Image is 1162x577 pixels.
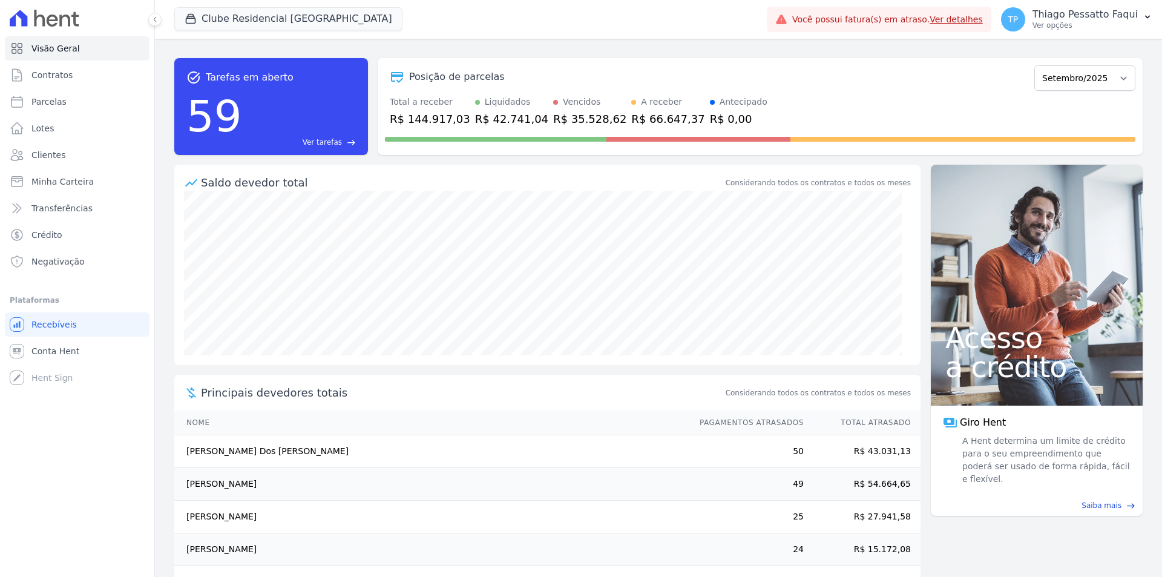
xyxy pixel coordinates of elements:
td: R$ 43.031,13 [804,435,921,468]
td: [PERSON_NAME] [174,533,688,566]
span: a crédito [945,352,1128,381]
div: Posição de parcelas [409,70,505,84]
span: east [347,138,356,147]
p: Thiago Pessatto Faqui [1032,8,1138,21]
span: Visão Geral [31,42,80,54]
div: 59 [186,85,242,148]
div: Considerando todos os contratos e todos os meses [726,177,911,188]
span: Giro Hent [960,415,1006,430]
a: Ver detalhes [930,15,983,24]
span: Acesso [945,323,1128,352]
span: Tarefas em aberto [206,70,294,85]
td: [PERSON_NAME] [174,468,688,501]
div: Plataformas [10,293,145,308]
button: TP Thiago Pessatto Faqui Ver opções [991,2,1162,36]
span: A Hent determina um limite de crédito para o seu empreendimento que poderá ser usado de forma ráp... [960,435,1131,486]
p: Ver opções [1032,21,1138,30]
span: Transferências [31,202,93,214]
span: Você possui fatura(s) em atraso. [792,13,983,26]
span: Negativação [31,256,85,268]
a: Lotes [5,116,149,140]
a: Ver tarefas east [247,137,356,148]
td: R$ 27.941,58 [804,501,921,533]
span: Saiba mais [1082,500,1121,511]
th: Total Atrasado [804,410,921,435]
span: Recebíveis [31,318,77,331]
span: Clientes [31,149,65,161]
td: 50 [688,435,804,468]
span: east [1126,501,1135,510]
div: R$ 0,00 [710,111,767,127]
div: R$ 42.741,04 [475,111,548,127]
a: Crédito [5,223,149,247]
a: Conta Hent [5,339,149,363]
div: R$ 66.647,37 [631,111,704,127]
span: TP [1008,15,1018,24]
div: Vencidos [563,96,600,108]
span: Conta Hent [31,345,79,357]
td: [PERSON_NAME] [174,501,688,533]
td: [PERSON_NAME] Dos [PERSON_NAME] [174,435,688,468]
span: Minha Carteira [31,176,94,188]
div: Saldo devedor total [201,174,723,191]
span: Crédito [31,229,62,241]
th: Nome [174,410,688,435]
span: task_alt [186,70,201,85]
td: R$ 54.664,65 [804,468,921,501]
div: Total a receber [390,96,470,108]
div: Antecipado [720,96,767,108]
a: Contratos [5,63,149,87]
th: Pagamentos Atrasados [688,410,804,435]
a: Recebíveis [5,312,149,337]
td: 24 [688,533,804,566]
div: Liquidados [485,96,531,108]
td: 25 [688,501,804,533]
a: Saiba mais east [938,500,1135,511]
span: Lotes [31,122,54,134]
td: 49 [688,468,804,501]
span: Parcelas [31,96,67,108]
span: Contratos [31,69,73,81]
a: Transferências [5,196,149,220]
a: Negativação [5,249,149,274]
span: Principais devedores totais [201,384,723,401]
td: R$ 15.172,08 [804,533,921,566]
a: Visão Geral [5,36,149,61]
a: Clientes [5,143,149,167]
a: Minha Carteira [5,170,149,194]
span: Considerando todos os contratos e todos os meses [726,387,911,398]
span: Ver tarefas [303,137,342,148]
div: R$ 35.528,62 [553,111,626,127]
a: Parcelas [5,90,149,114]
button: Clube Residencial [GEOGRAPHIC_DATA] [174,7,402,30]
div: A receber [641,96,682,108]
div: R$ 144.917,03 [390,111,470,127]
